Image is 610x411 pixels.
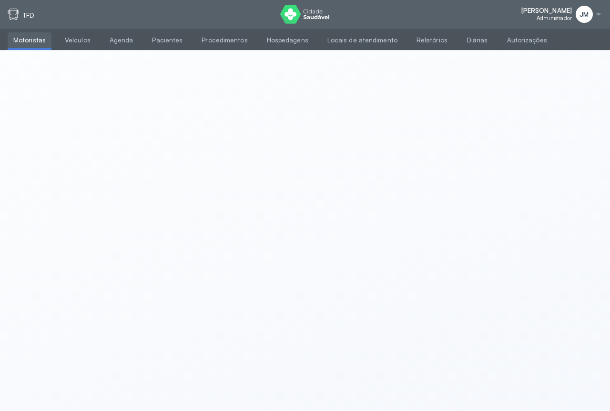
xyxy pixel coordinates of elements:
[8,32,51,48] a: Motoristas
[537,15,572,21] span: Administrador
[8,9,19,20] img: tfd.svg
[104,32,139,48] a: Agenda
[521,7,572,15] span: [PERSON_NAME]
[411,32,453,48] a: Relatórios
[579,10,589,19] span: JM
[322,32,403,48] a: Locais de atendimento
[461,32,494,48] a: Diárias
[280,5,329,24] img: logo do Cidade Saudável
[146,32,188,48] a: Pacientes
[196,32,253,48] a: Procedimentos
[23,11,34,20] p: TFD
[261,32,314,48] a: Hospedagens
[59,32,96,48] a: Veículos
[501,32,553,48] a: Autorizações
